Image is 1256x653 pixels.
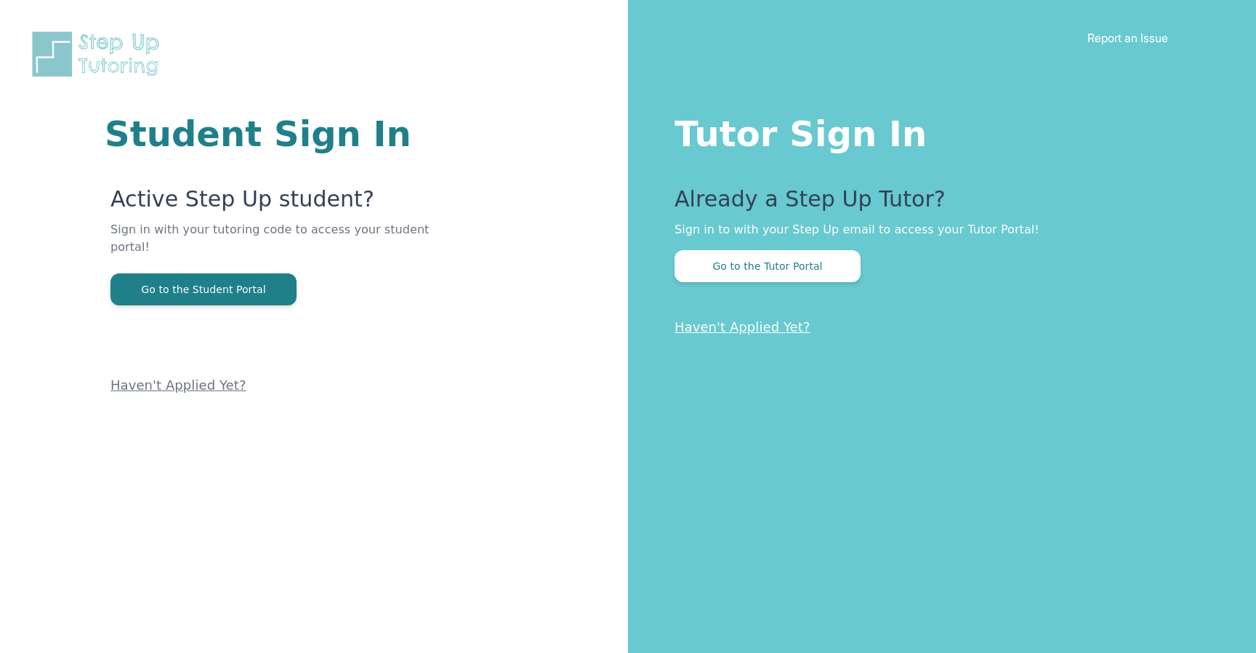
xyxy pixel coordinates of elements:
[675,221,1198,239] p: Sign in to with your Step Up email to access your Tutor Portal!
[110,186,454,221] p: Active Step Up student?
[29,29,169,79] img: Step Up Tutoring horizontal logo
[675,186,1198,221] p: Already a Step Up Tutor?
[110,273,297,305] button: Go to the Student Portal
[110,282,297,296] a: Go to the Student Portal
[675,111,1198,151] h1: Tutor Sign In
[110,377,246,393] a: Haven't Applied Yet?
[1087,31,1168,45] a: Report an Issue
[675,259,861,273] a: Go to the Tutor Portal
[675,250,861,282] button: Go to the Tutor Portal
[675,319,810,334] a: Haven't Applied Yet?
[110,221,454,273] p: Sign in with your tutoring code to access your student portal!
[105,116,454,151] h1: Student Sign In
